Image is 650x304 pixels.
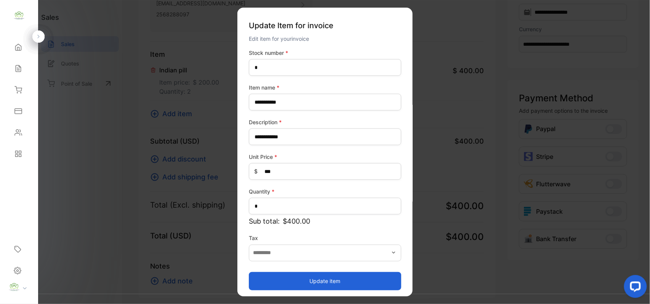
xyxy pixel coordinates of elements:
[13,10,25,21] img: logo
[8,282,20,293] img: profile
[249,83,401,91] label: Item name
[283,216,310,226] span: $400.00
[249,49,401,57] label: Stock number
[249,272,401,290] button: Update item
[249,187,401,195] label: Quantity
[249,234,401,242] label: Tax
[254,167,258,175] span: $
[618,272,650,304] iframe: LiveChat chat widget
[249,216,401,226] p: Sub total:
[249,153,401,161] label: Unit Price
[249,118,401,126] label: Description
[249,35,309,42] span: Edit item for your invoice
[249,17,401,34] p: Update Item for invoice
